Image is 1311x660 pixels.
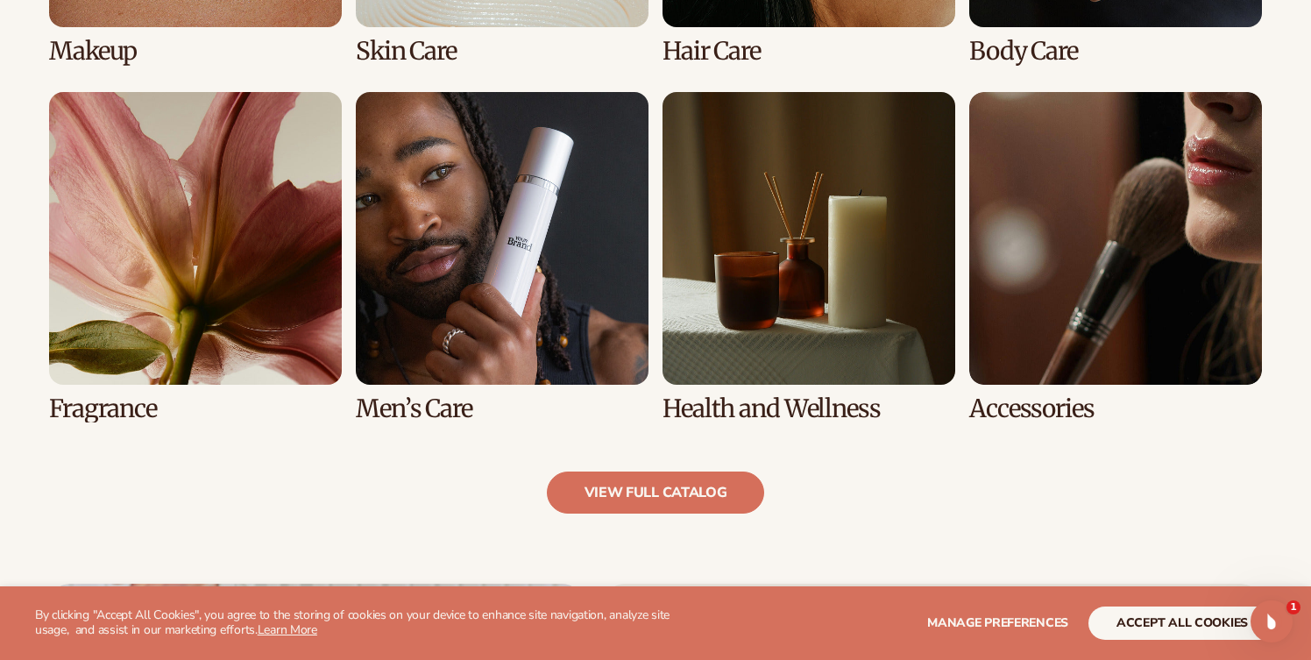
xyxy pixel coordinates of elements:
h3: Skin Care [356,38,648,65]
h3: Makeup [49,38,342,65]
span: Manage preferences [927,614,1068,631]
h3: Body Care [969,38,1262,65]
div: 6 / 8 [356,92,648,422]
span: 1 [1286,600,1300,614]
p: By clicking "Accept All Cookies", you agree to the storing of cookies on your device to enhance s... [35,608,705,638]
div: 7 / 8 [663,92,955,422]
button: accept all cookies [1088,607,1276,640]
iframe: Intercom live chat [1251,600,1293,642]
div: 5 / 8 [49,92,342,422]
a: view full catalog [547,472,765,514]
a: Learn More [258,621,317,638]
h3: Hair Care [663,38,955,65]
button: Manage preferences [927,607,1068,640]
div: 8 / 8 [969,92,1262,422]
